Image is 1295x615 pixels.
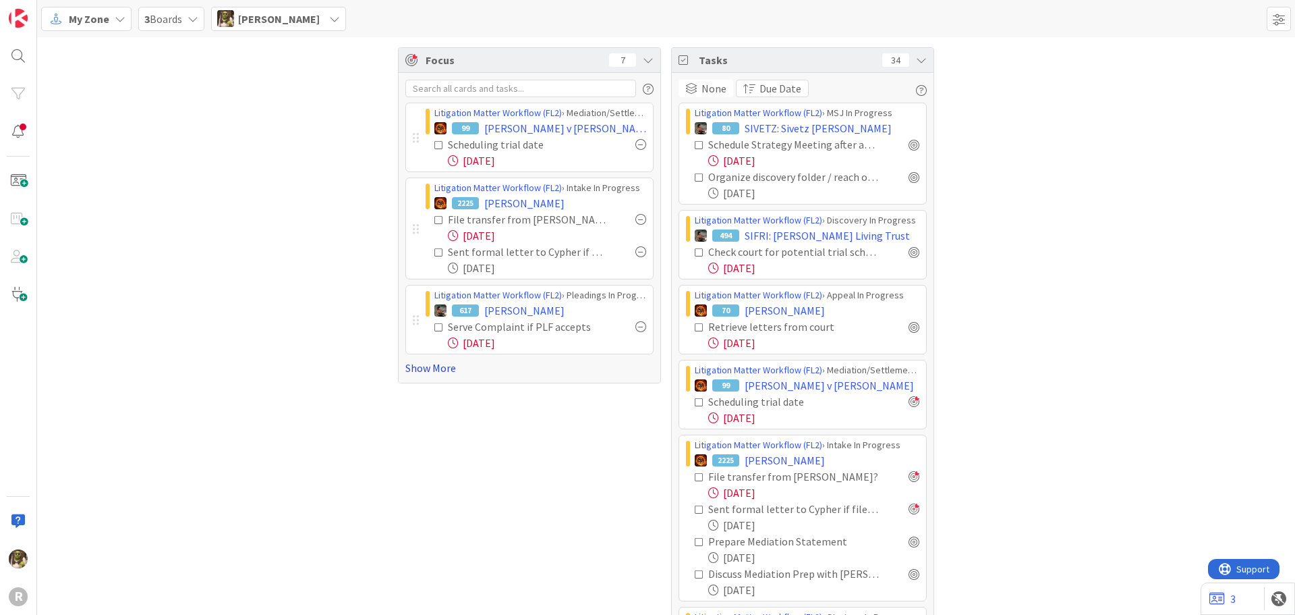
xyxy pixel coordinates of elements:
span: My Zone [69,11,109,27]
div: › Intake In Progress [695,438,919,452]
a: Litigation Matter Workflow (FL2) [695,107,822,119]
div: [DATE] [708,550,919,566]
img: MW [434,304,447,317]
div: 99 [712,379,739,392]
span: [PERSON_NAME] [238,11,320,27]
button: Due Date [736,80,809,97]
img: Visit kanbanzone.com [9,9,28,28]
a: Litigation Matter Workflow (FL2) [695,439,822,451]
img: TR [695,454,707,466]
div: [DATE] [708,485,919,501]
span: Tasks [699,52,875,68]
div: [DATE] [448,228,646,244]
div: [DATE] [448,260,646,276]
img: DG [9,550,28,568]
div: Sent formal letter to Cypher if file still not received [708,501,879,517]
div: › Mediation/Settlement in Progress [434,106,646,120]
a: Litigation Matter Workflow (FL2) [695,289,822,301]
div: [DATE] [448,153,646,169]
span: [PERSON_NAME] v [PERSON_NAME] [745,377,914,394]
div: › Intake In Progress [434,181,646,195]
span: Support [28,2,61,18]
img: TR [434,197,447,209]
div: 617 [452,304,479,317]
div: 7 [609,53,636,67]
span: Boards [144,11,182,27]
a: 3 [1209,591,1236,607]
div: [DATE] [708,185,919,201]
img: TR [695,379,707,392]
img: MW [695,122,707,134]
span: [PERSON_NAME] v [PERSON_NAME] [484,120,646,136]
div: 2225 [452,197,479,209]
div: 494 [712,230,739,242]
div: File transfer from [PERSON_NAME]? [708,469,879,485]
input: Search all cards and tasks... [405,80,636,97]
div: Scheduling trial date [708,394,851,410]
div: Prepare Mediation Statement [708,533,872,550]
span: [PERSON_NAME] [745,452,825,469]
div: [DATE] [708,153,919,169]
div: [DATE] [708,335,919,351]
a: Litigation Matter Workflow (FL2) [434,289,562,301]
a: Litigation Matter Workflow (FL2) [695,364,822,376]
div: [DATE] [708,517,919,533]
div: 2225 [712,454,739,466]
div: [DATE] [708,410,919,426]
div: › Pleadings In Progress [434,288,646,302]
span: [PERSON_NAME] [745,302,825,319]
span: SIFRI: [PERSON_NAME] Living Trust [745,228,910,244]
a: Show More [405,360,654,376]
a: Litigation Matter Workflow (FL2) [695,214,822,226]
div: › Appeal In Progress [695,288,919,302]
span: [PERSON_NAME] [484,302,565,319]
div: Retrieve letters from court [708,319,866,335]
span: Focus [426,52,598,68]
img: TR [434,122,447,134]
span: None [701,80,726,97]
div: Serve Complaint if PLF accepts [448,319,606,335]
div: Organize discovery folder / reach out to court reporter re transcripts [708,169,879,185]
div: › MSJ In Progress [695,106,919,120]
b: 3 [144,12,150,26]
div: Sent formal letter to Cypher if file still not received [448,244,606,260]
span: Due Date [759,80,801,97]
img: TR [695,304,707,317]
div: 80 [712,122,739,134]
div: R [9,587,28,606]
img: MW [695,230,707,242]
img: DG [217,10,234,27]
div: [DATE] [708,260,919,276]
div: 99 [452,122,479,134]
span: [PERSON_NAME] [484,195,565,211]
div: File transfer from [PERSON_NAME]? [448,211,606,228]
div: Check court for potential trial schedule [708,244,879,260]
a: Litigation Matter Workflow (FL2) [434,182,562,194]
div: 34 [882,53,909,67]
div: 70 [712,304,739,317]
div: [DATE] [708,582,919,598]
div: › Mediation/Settlement in Progress [695,363,919,377]
div: Scheduling trial date [448,136,585,153]
div: [DATE] [448,335,646,351]
div: Discuss Mediation Prep with [PERSON_NAME] [708,566,879,582]
span: SIVETZ: Sivetz [PERSON_NAME] [745,120,892,136]
div: › Discovery In Progress [695,213,919,228]
a: Litigation Matter Workflow (FL2) [434,107,562,119]
div: Schedule Strategy Meeting after amendment is received [708,136,879,153]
